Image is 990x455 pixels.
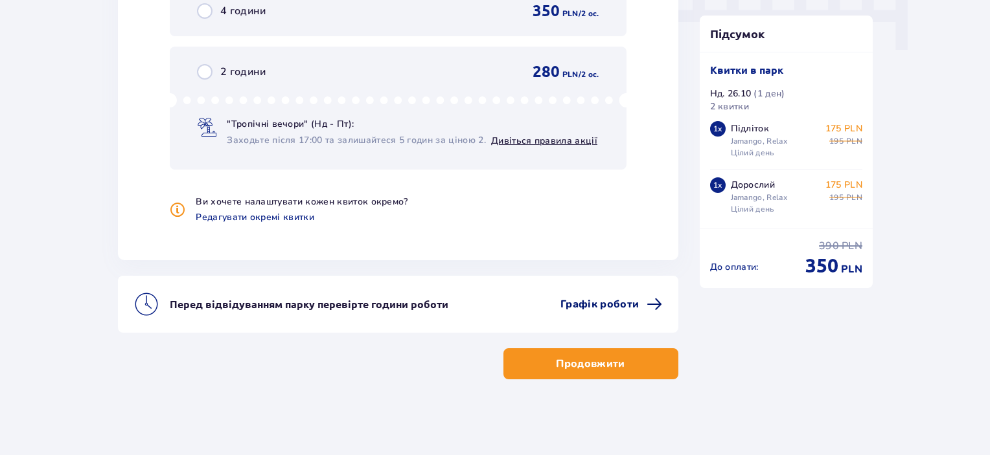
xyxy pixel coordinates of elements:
span: 350 [533,1,560,21]
div: 1 x [710,177,726,193]
p: Квитки в парк [710,63,783,77]
p: Jamango, Relax [731,192,787,203]
p: 175 PLN [825,179,862,192]
span: PLN [841,262,862,276]
p: Підліток [731,122,770,135]
span: PLN [562,69,579,80]
span: PLN [846,135,862,147]
div: 1 x [710,121,726,137]
span: 280 [533,62,560,82]
span: Заходьте після 17:00 та залишайтеся 5 годин за ціною 2. [227,134,486,147]
a: Графік роботи [560,296,663,312]
span: Графік роботи [560,297,639,311]
span: PLN [562,8,579,19]
p: Перед відвідуванням парку перевірте години роботи [170,297,448,311]
span: 195 [829,135,844,147]
p: 2 квитки [710,100,750,113]
p: Jamango, Relax [731,135,787,147]
a: Дивіться правила акції [491,135,597,147]
p: Нд. 26.10 [710,87,752,100]
p: Цілий день [731,203,775,215]
p: Ви хочете налаштувати кожен квиток окремо? [196,195,408,208]
p: Продовжити [556,357,625,371]
p: ( 1 ден ) [754,87,785,100]
span: 4 години [220,4,266,18]
a: Редагувати окремі квитки [196,211,314,224]
span: "Тропічні вечори" (Нд - Пт): [227,118,354,131]
p: Підсумок [700,26,873,41]
p: Цілий день [731,147,775,159]
span: PLN [842,239,862,253]
span: / 2 oc. [579,8,599,19]
span: PLN [846,192,862,203]
span: / 2 oc. [579,69,599,80]
span: 390 [819,239,839,253]
p: 175 PLN [825,122,862,135]
span: 2 години [220,65,266,79]
span: 195 [829,192,844,203]
p: До оплати : [710,261,759,274]
button: Продовжити [503,348,678,379]
span: 350 [805,253,838,278]
p: Дорослий [731,179,776,192]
